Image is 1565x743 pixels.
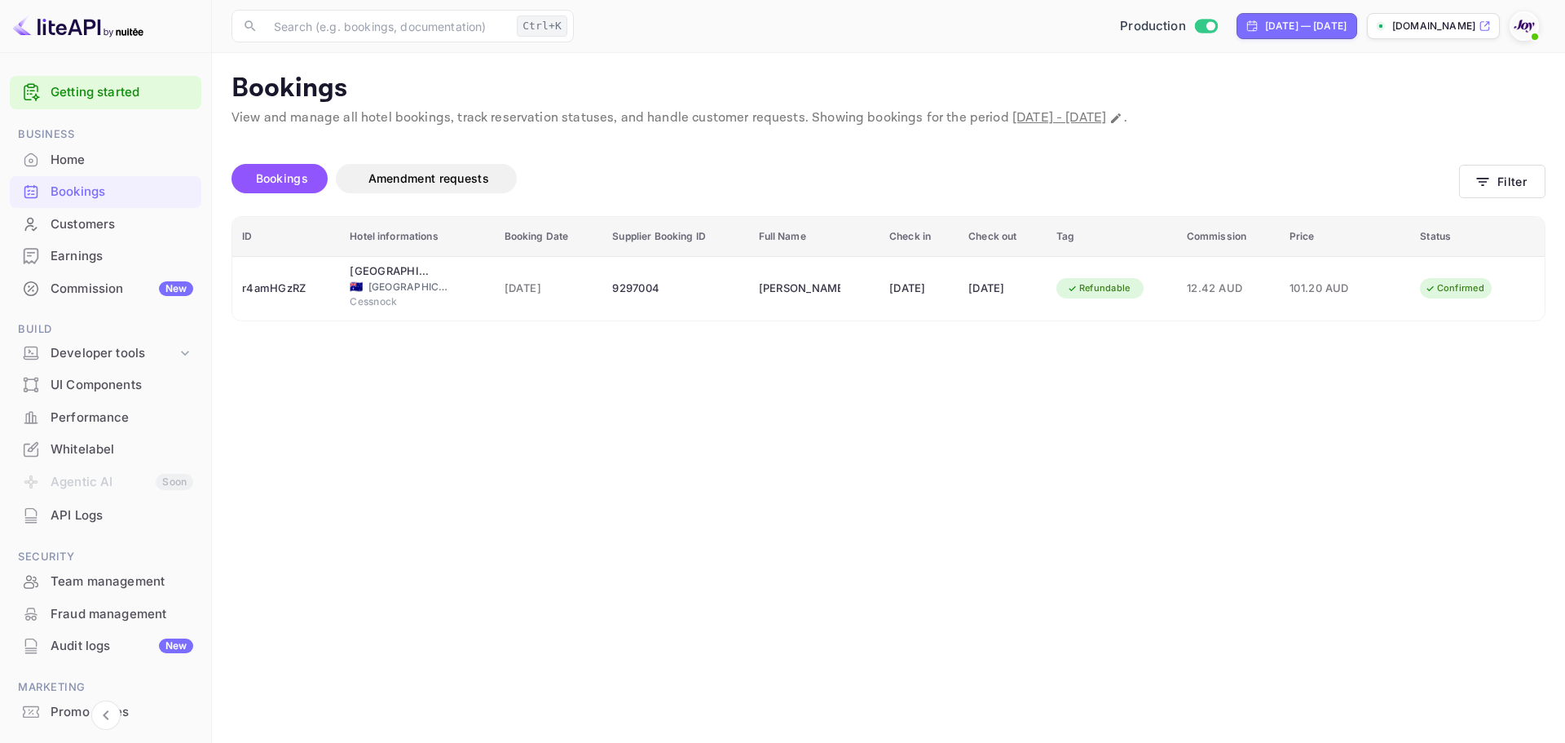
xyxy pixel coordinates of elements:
[10,321,201,338] span: Build
[51,605,193,624] div: Fraud management
[10,548,201,566] span: Security
[51,280,193,299] div: Commission
[1289,280,1371,298] span: 101.20 AUD
[232,217,340,257] th: ID
[10,76,201,109] div: Getting started
[10,209,201,241] div: Customers
[10,176,201,206] a: Bookings
[242,276,330,302] div: r4amHGzRZ
[159,639,193,653] div: New
[350,263,431,280] div: Bellbird Hotel
[51,344,177,363] div: Developer tools
[10,369,201,400] a: UI Components
[51,376,193,395] div: UI Components
[10,630,201,661] a: Audit logsNew
[10,630,201,662] div: Audit logsNew
[1012,109,1106,126] span: [DATE] - [DATE]
[1177,217,1280,257] th: Commission
[10,599,201,629] a: Fraud management
[51,506,193,525] div: API Logs
[10,679,201,697] span: Marketing
[10,599,201,630] div: Fraud management
[1120,17,1186,36] span: Production
[51,83,193,102] a: Getting started
[231,108,1545,128] p: View and manage all hotel bookings, track reservation statuses, and handle customer requests. Sho...
[10,144,201,176] div: Home
[51,247,193,266] div: Earnings
[1511,13,1537,39] img: With Joy
[10,566,201,598] div: Team management
[1392,19,1475,33] p: [DOMAIN_NAME]
[368,280,450,294] span: [GEOGRAPHIC_DATA]
[10,369,201,401] div: UI Components
[968,276,1037,302] div: [DATE]
[10,241,201,271] a: Earnings
[51,637,193,656] div: Audit logs
[231,164,1459,193] div: account-settings tabs
[10,273,201,305] div: CommissionNew
[759,276,840,302] div: Francis Cheng
[51,183,193,201] div: Bookings
[495,217,603,257] th: Booking Date
[256,171,308,185] span: Bookings
[10,500,201,532] div: API Logs
[264,10,510,42] input: Search (e.g. bookings, documentation)
[1414,278,1495,299] div: Confirmed
[749,217,879,257] th: Full Name
[51,573,193,591] div: Team management
[10,402,201,432] a: Performance
[51,703,193,722] div: Promo codes
[51,409,193,427] div: Performance
[232,217,1545,321] table: booking table
[10,402,201,434] div: Performance
[10,500,201,530] a: API Logs
[51,215,193,234] div: Customers
[10,126,201,144] span: Business
[1108,110,1124,126] button: Change date range
[889,276,949,302] div: [DATE]
[10,566,201,596] a: Team management
[10,434,201,466] div: Whitelabel
[10,434,201,464] a: Whitelabel
[51,440,193,459] div: Whitelabel
[159,281,193,296] div: New
[13,13,143,39] img: LiteAPI logo
[91,701,121,730] button: Collapse navigation
[231,73,1545,105] p: Bookings
[10,339,201,368] div: Developer tools
[505,280,593,298] span: [DATE]
[1410,217,1545,257] th: Status
[1265,19,1347,33] div: [DATE] — [DATE]
[10,209,201,239] a: Customers
[1047,217,1177,257] th: Tag
[10,176,201,208] div: Bookings
[1459,165,1545,198] button: Filter
[10,697,201,728] div: Promo codes
[10,697,201,727] a: Promo codes
[10,241,201,272] div: Earnings
[350,294,431,309] span: Cessnock
[879,217,959,257] th: Check in
[1056,278,1141,299] div: Refundable
[959,217,1047,257] th: Check out
[602,217,748,257] th: Supplier Booking ID
[340,217,494,257] th: Hotel informations
[10,273,201,303] a: CommissionNew
[10,144,201,175] a: Home
[1187,280,1270,298] span: 12.42 AUD
[1113,17,1223,36] div: Switch to Sandbox mode
[368,171,489,185] span: Amendment requests
[612,276,738,302] div: 9297004
[517,15,567,37] div: Ctrl+K
[350,281,363,292] span: Australia
[1280,217,1410,257] th: Price
[51,151,193,170] div: Home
